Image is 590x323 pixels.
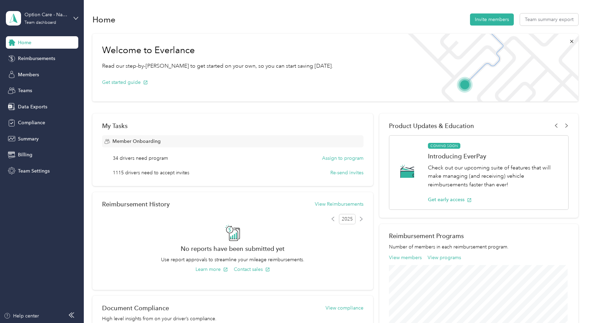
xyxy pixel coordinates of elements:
button: Learn more [196,266,228,273]
button: Get started guide [102,79,148,86]
button: Team summary export [520,13,578,26]
h2: Reimbursement Programs [389,232,569,239]
p: Number of members in each reimbursement program. [389,243,569,251]
button: Get early access [428,196,472,203]
p: Use report approvals to streamline your mileage reimbursements. [102,256,364,263]
button: View members [389,254,422,261]
button: Help center [4,312,39,320]
button: View compliance [326,304,363,312]
span: Billing [18,151,32,158]
span: Teams [18,87,32,94]
button: Assign to program [322,155,363,162]
h1: Welcome to Everlance [102,45,333,56]
span: Member Onboarding [112,138,161,145]
span: COMING SOON [428,143,460,149]
button: View programs [428,254,461,261]
h1: Introducing EverPay [428,153,561,160]
iframe: Everlance-gr Chat Button Frame [551,284,590,323]
span: Data Exports [18,103,47,110]
span: Reimbursements [18,55,55,62]
div: Option Care - Naven Health [24,11,68,18]
img: Welcome to everlance [401,34,578,101]
h2: No reports have been submitted yet [102,245,364,252]
span: 34 drivers need program [113,155,168,162]
div: Team dashboard [24,21,56,25]
span: 1115 drivers need to accept invites [113,169,189,176]
button: Invite members [470,13,514,26]
h2: Reimbursement History [102,200,170,208]
button: View Reimbursements [315,200,363,208]
h2: Document Compliance [102,304,169,312]
span: 2025 [339,214,356,224]
button: Contact sales [234,266,270,273]
p: Read our step-by-[PERSON_NAME] to get started on your own, so you can start saving [DATE]. [102,62,333,70]
span: Product Updates & Education [389,122,474,129]
span: Compliance [18,119,45,126]
button: Re-send invites [330,169,363,176]
p: High level insights from on your driver’s compliance. [102,315,364,322]
span: Members [18,71,39,78]
p: Check out our upcoming suite of features that will make managing (and receiving) vehicle reimburs... [428,164,561,189]
h1: Home [92,16,116,23]
span: Home [18,39,31,46]
span: Summary [18,135,39,143]
div: My Tasks [102,122,364,129]
span: Team Settings [18,167,50,175]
